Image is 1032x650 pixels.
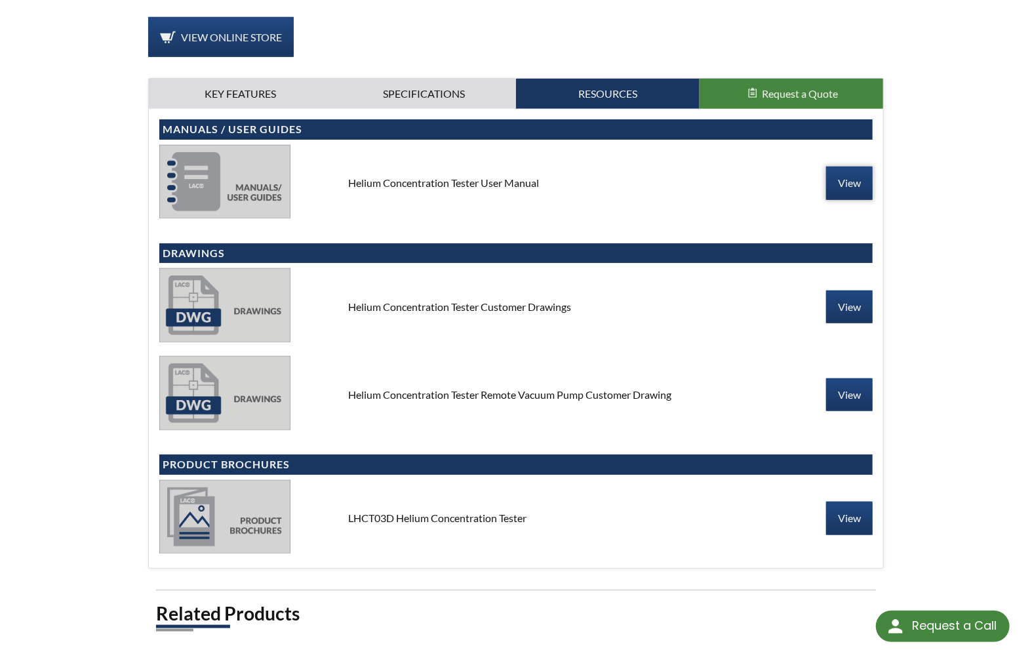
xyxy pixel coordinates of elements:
[163,247,870,260] h4: Drawings
[826,291,873,323] a: View
[338,388,694,402] div: Helium Concentration Tester Remote Vacuum Pump Customer Drawing
[332,79,516,109] a: Specifications
[338,300,694,314] div: Helium Concentration Tester Customer Drawings
[338,511,694,525] div: LHCT03D Helium Concentration Tester
[159,268,290,342] img: drawings-dbc82c2fa099a12033583e1b2f5f2fc87839638bef2df456352de0ba3a5177af.jpg
[338,176,694,190] div: Helium Concentration Tester User Manual
[159,145,290,218] img: manuals-58eb83dcffeb6bffe51ad23c0c0dc674bfe46cf1c3d14eaecd86c55f24363f1d.jpg
[876,611,1010,642] div: Request a Call
[149,79,332,109] a: Key Features
[826,502,873,535] a: View
[885,616,906,637] img: round button
[163,123,870,136] h4: Manuals / User Guides
[163,458,870,472] h4: Product Brochures
[148,17,294,58] a: View Online Store
[181,31,282,43] span: View Online Store
[912,611,997,641] div: Request a Call
[700,79,883,109] button: Request a Quote
[159,480,290,554] img: product_brochures-81b49242bb8394b31c113ade466a77c846893fb1009a796a1a03a1a1c57cbc37.jpg
[516,79,700,109] a: Resources
[763,87,839,100] span: Request a Quote
[826,378,873,411] a: View
[159,356,290,430] img: drawings-dbc82c2fa099a12033583e1b2f5f2fc87839638bef2df456352de0ba3a5177af.jpg
[156,601,877,626] h2: Related Products
[826,167,873,199] a: View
